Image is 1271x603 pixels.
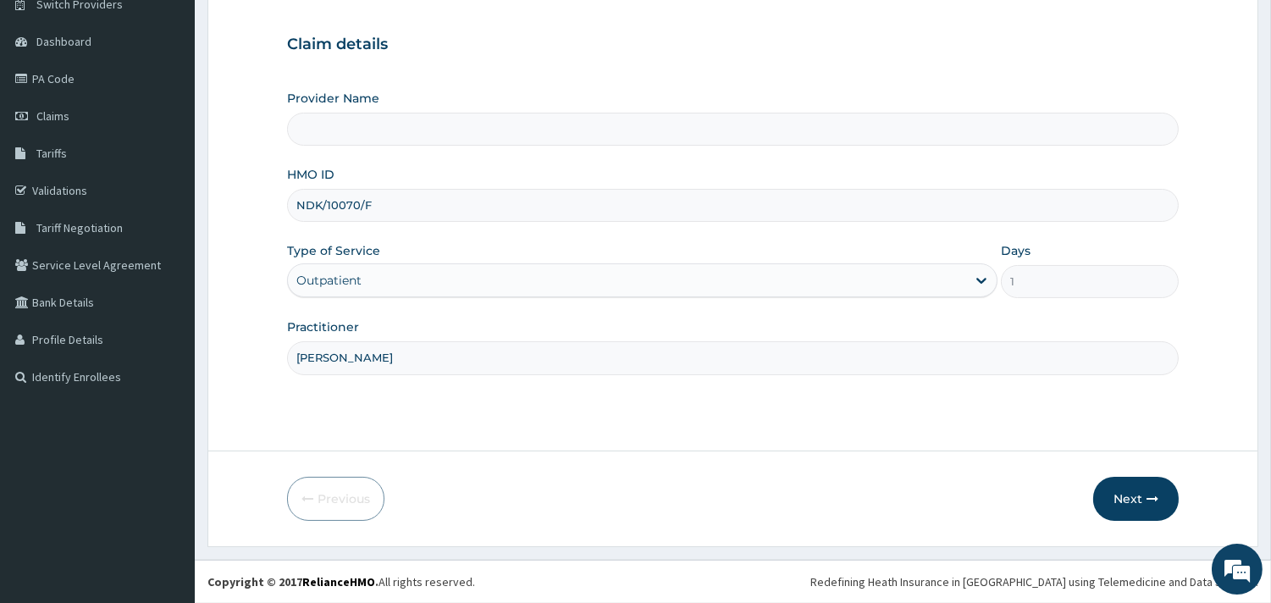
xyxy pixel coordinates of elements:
[287,90,379,107] label: Provider Name
[287,477,384,521] button: Previous
[810,573,1258,590] div: Redefining Heath Insurance in [GEOGRAPHIC_DATA] using Telemedicine and Data Science!
[1001,242,1031,259] label: Days
[207,574,379,589] strong: Copyright © 2017 .
[1093,477,1179,521] button: Next
[296,272,362,289] div: Outpatient
[302,574,375,589] a: RelianceHMO
[287,166,334,183] label: HMO ID
[287,189,1179,222] input: Enter HMO ID
[36,34,91,49] span: Dashboard
[36,220,123,235] span: Tariff Negotiation
[287,36,1179,54] h3: Claim details
[36,108,69,124] span: Claims
[287,341,1179,374] input: Enter Name
[287,318,359,335] label: Practitioner
[195,560,1271,603] footer: All rights reserved.
[287,242,380,259] label: Type of Service
[36,146,67,161] span: Tariffs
